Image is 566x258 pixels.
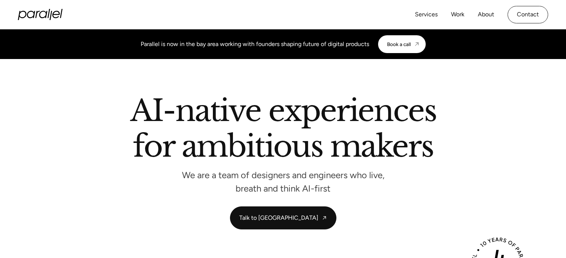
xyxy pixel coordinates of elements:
[18,9,63,20] a: home
[508,6,548,23] a: Contact
[378,35,426,53] a: Book a call
[172,172,395,192] p: We are a team of designers and engineers who live, breath and think AI-first
[478,9,494,20] a: About
[451,9,464,20] a: Work
[71,96,495,164] h2: AI-native experiences for ambitious makers
[415,9,438,20] a: Services
[414,41,420,47] img: CTA arrow image
[387,41,411,47] div: Book a call
[141,40,369,49] div: Parallel is now in the bay area working with founders shaping future of digital products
